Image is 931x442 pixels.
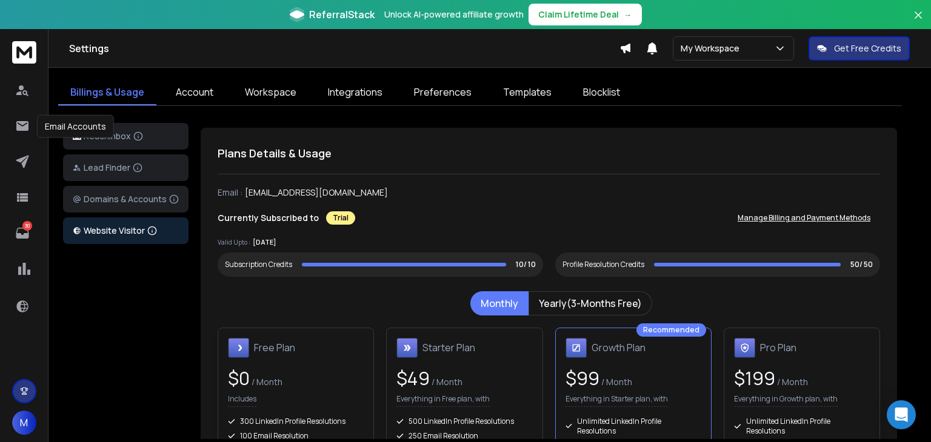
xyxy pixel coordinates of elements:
span: $ 49 [396,366,430,391]
p: Everything in Free plan, with [396,394,490,407]
button: M [12,411,36,435]
img: Starter Plan icon [396,338,418,358]
p: 10/ 10 [516,260,536,269]
div: Trial [326,211,355,225]
div: Open Intercom Messenger [887,400,916,429]
span: $ 99 [566,366,599,391]
img: Pro Plan icon [734,338,755,358]
p: [EMAIL_ADDRESS][DOMAIN_NAME] [245,186,388,199]
p: Manage Billing and Payment Methods [738,213,870,223]
button: ReachInbox [63,123,189,150]
span: → [624,8,632,21]
p: Valid Upto : [218,238,250,247]
a: Blocklist [571,80,632,105]
h1: Free Plan [254,340,295,355]
p: 50/ 50 [850,260,873,269]
button: Manage Billing and Payment Methods [728,206,880,230]
a: Integrations [316,80,395,105]
p: Everything in Starter plan, with [566,394,668,407]
button: Lead Finder [63,154,189,181]
a: Billings & Usage [58,80,156,105]
p: Everything in Growth plan, with [734,394,838,407]
img: Free Plan icon [228,338,249,358]
p: Email : [218,186,242,199]
span: / Month [599,376,632,388]
div: Profile Resolution Credits [562,260,644,269]
a: Account [164,80,225,105]
button: Yearly(3-Months Free) [529,291,652,315]
div: Unlimited LinkedIn Profile Resolutions [734,417,870,436]
div: Recommended [636,323,706,337]
div: Subscription Credits [225,260,292,269]
p: 30 [22,221,32,231]
div: 300 LinkedIn Profile Resolutions [228,417,364,426]
p: Unlock AI-powered affiliate growth [384,8,524,21]
span: / Month [250,376,282,388]
button: Domains & Accounts [63,186,189,213]
h1: Starter Plan [422,340,475,355]
a: Preferences [402,80,484,105]
div: Unlimited LinkedIn Profile Resolutions [566,417,701,436]
span: $ 199 [734,366,775,391]
p: Get Free Credits [834,42,901,54]
div: Email Accounts [37,115,114,138]
h1: Growth Plan [592,340,646,355]
div: 250 Email Resolution [396,431,532,441]
span: ReferralStack [309,7,375,22]
img: Growth Plan icon [566,338,587,358]
div: 500 LinkedIn Profile Resolutions [396,417,532,426]
a: Workspace [233,80,309,105]
div: 100 Email Resolution [228,431,364,441]
p: Includes [228,394,256,407]
h1: Settings [69,41,619,56]
span: / Month [430,376,462,388]
a: 30 [10,221,35,245]
button: Get Free Credits [809,36,910,61]
button: Claim Lifetime Deal→ [529,4,642,25]
p: My Workspace [681,42,744,54]
h1: Pro Plan [760,340,796,355]
span: $ 0 [228,366,250,391]
span: / Month [775,376,808,388]
p: Currently Subscribed to [218,212,319,224]
a: Templates [491,80,564,105]
h1: Plans Details & Usage [218,145,880,162]
button: Close banner [910,7,926,36]
button: Website Visitor [63,217,189,244]
button: Monthly [470,291,529,315]
p: [DATE] [253,237,276,248]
